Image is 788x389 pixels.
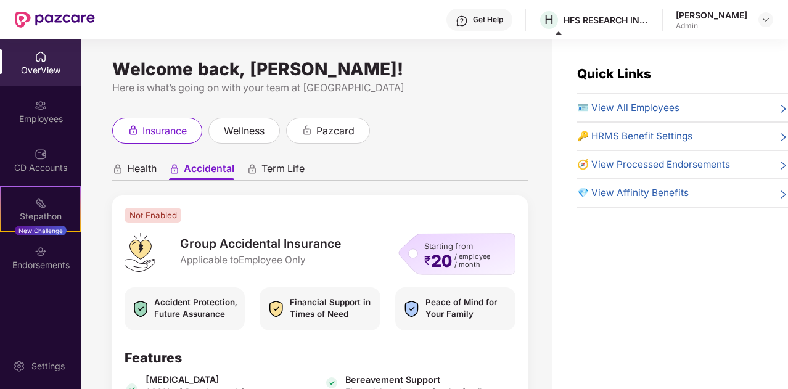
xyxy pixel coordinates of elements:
[224,123,265,139] span: wellness
[112,80,528,96] div: Here is what’s going on with your team at [GEOGRAPHIC_DATA]
[454,253,490,261] span: / employee
[676,21,747,31] div: Admin
[779,188,788,200] span: right
[473,15,503,25] div: Get Help
[290,297,374,319] span: Financial Support in Times of Need
[35,99,47,112] img: svg+xml;base64,PHN2ZyBpZD0iRW1wbG95ZWVzIiB4bWxucz0iaHR0cDovL3d3dy53My5vcmcvMjAwMC9zdmciIHdpZHRoPS...
[345,374,486,386] span: Bereavement Support
[146,374,316,386] span: [MEDICAL_DATA]
[169,163,180,174] div: animation
[13,360,25,372] img: svg+xml;base64,PHN2ZyBpZD0iU2V0dGluZy0yMHgyMCIgeG1sbnM9Imh0dHA6Ly93d3cudzMub3JnLzIwMDAvc3ZnIiB3aW...
[577,129,692,144] span: 🔑 HRMS Benefit Settings
[424,241,473,251] span: Starting from
[180,235,341,252] span: Group Accidental Insurance
[779,131,788,144] span: right
[35,197,47,209] img: svg+xml;base64,PHN2ZyB4bWxucz0iaHR0cDovL3d3dy53My5vcmcvMjAwMC9zdmciIHdpZHRoPSIyMSIgaGVpZ2h0PSIyMC...
[266,296,286,322] img: icon
[676,9,747,21] div: [PERSON_NAME]
[454,261,490,269] span: / month
[1,210,80,223] div: Stepathon
[247,163,258,174] div: animation
[424,256,431,266] span: ₹
[142,123,187,139] span: insurance
[15,226,67,235] div: New Challenge
[779,160,788,172] span: right
[577,186,689,200] span: 💎 View Affinity Benefits
[261,162,305,180] span: Term Life
[112,163,123,174] div: animation
[112,64,528,74] div: Welcome back, [PERSON_NAME]!
[456,15,468,27] img: svg+xml;base64,PHN2ZyBpZD0iSGVscC0zMngzMiIgeG1sbnM9Imh0dHA6Ly93d3cudzMub3JnLzIwMDAvc3ZnIiB3aWR0aD...
[544,12,554,27] span: H
[154,297,239,319] span: Accident Protection, Future Assurance
[431,253,452,269] span: 20
[577,157,730,172] span: 🧭 View Processed Endorsements
[302,125,313,136] div: animation
[316,123,355,139] span: pazcard
[779,103,788,115] span: right
[125,233,155,272] img: logo
[577,66,651,81] span: Quick Links
[127,162,157,180] span: Health
[577,100,679,115] span: 🪪 View All Employees
[125,208,181,223] span: Not Enabled
[564,14,650,26] div: HFS RESEARCH INDIA PRIVATE LIMITED
[180,253,341,267] span: Applicable to Employee Only
[761,15,771,25] img: svg+xml;base64,PHN2ZyBpZD0iRHJvcGRvd24tMzJ4MzIiIHhtbG5zPSJodHRwOi8vd3d3LnczLm9yZy8yMDAwL3N2ZyIgd2...
[128,125,139,136] div: animation
[15,12,95,28] img: New Pazcare Logo
[125,349,515,366] div: Features
[184,162,234,180] span: Accidental
[35,51,47,63] img: svg+xml;base64,PHN2ZyBpZD0iSG9tZSIgeG1sbnM9Imh0dHA6Ly93d3cudzMub3JnLzIwMDAvc3ZnIiB3aWR0aD0iMjAiIG...
[35,148,47,160] img: svg+xml;base64,PHN2ZyBpZD0iQ0RfQWNjb3VudHMiIGRhdGEtbmFtZT0iQ0QgQWNjb3VudHMiIHhtbG5zPSJodHRwOi8vd3...
[131,296,150,322] img: icon
[28,360,68,372] div: Settings
[425,297,509,319] span: Peace of Mind for Your Family
[35,245,47,258] img: svg+xml;base64,PHN2ZyBpZD0iRW5kb3JzZW1lbnRzIiB4bWxucz0iaHR0cDovL3d3dy53My5vcmcvMjAwMC9zdmciIHdpZH...
[401,296,422,322] img: icon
